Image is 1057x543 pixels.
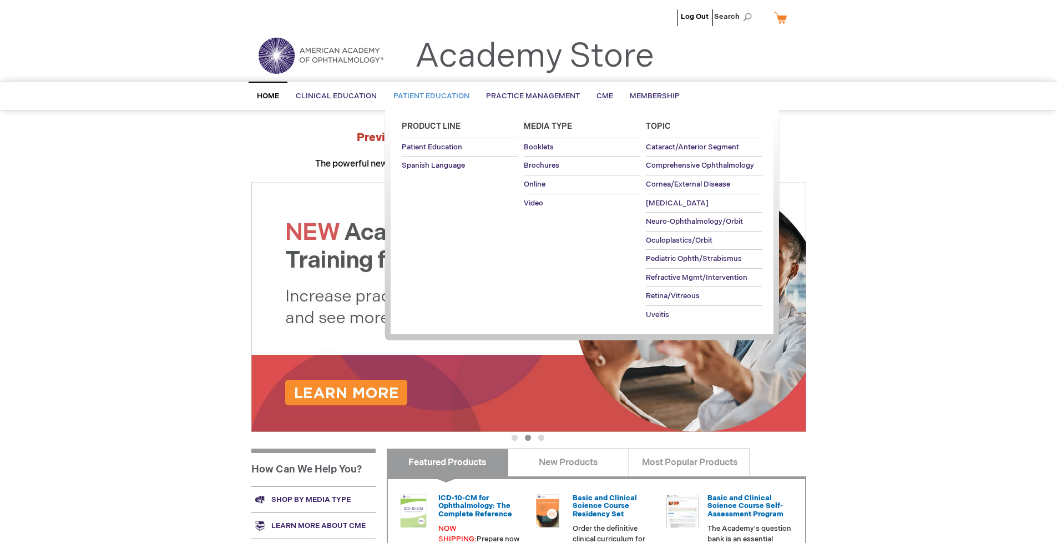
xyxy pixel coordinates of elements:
span: Uveitis [646,310,669,319]
span: Membership [630,92,680,100]
span: Clinical Education [296,92,377,100]
button: 3 of 3 [538,435,544,441]
span: Practice Management [486,92,580,100]
a: ICD-10-CM for Ophthalmology: The Complete Reference [438,494,512,519]
span: Refractive Mgmt/Intervention [646,273,747,282]
span: Video [524,199,543,208]
span: Pediatric Ophth/Strabismus [646,254,742,263]
span: [MEDICAL_DATA] [646,199,709,208]
span: Media Type [524,122,572,131]
img: bcscself_20.jpg [666,494,699,527]
span: Brochures [524,161,559,170]
span: Online [524,180,545,189]
img: 0120008u_42.png [397,494,430,527]
a: New Products [508,449,629,476]
a: Basic and Clinical Science Course Residency Set [573,494,637,519]
span: Patient Education [393,92,469,100]
a: Basic and Clinical Science Course Self-Assessment Program [707,494,783,519]
span: Cornea/External Disease [646,180,730,189]
span: Patient Education [402,143,462,152]
span: Topic [646,122,671,131]
a: Learn more about CME [251,512,376,539]
span: Booklets [524,143,554,152]
a: Featured Products [387,449,508,476]
a: Shop by media type [251,486,376,512]
span: Comprehensive Ophthalmology [646,161,754,170]
h1: How Can We Help You? [251,449,376,486]
a: Log Out [681,12,709,21]
button: 1 of 3 [512,435,518,441]
a: Academy Store [415,37,654,77]
a: Most Popular Products [629,449,750,476]
strong: Preview the at AAO 2025 [357,131,700,144]
span: Cataract/Anterior Segment [646,143,739,152]
img: 02850963u_47.png [531,494,564,527]
span: Product Line [402,122,461,131]
span: Spanish Language [402,161,465,170]
span: Retina/Vitreous [646,291,700,300]
span: Oculoplastics/Orbit [646,236,712,245]
span: Search [714,6,756,28]
span: Home [257,92,279,100]
button: 2 of 3 [525,435,531,441]
span: Neuro-Ophthalmology/Orbit [646,217,743,226]
span: CME [596,92,613,100]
